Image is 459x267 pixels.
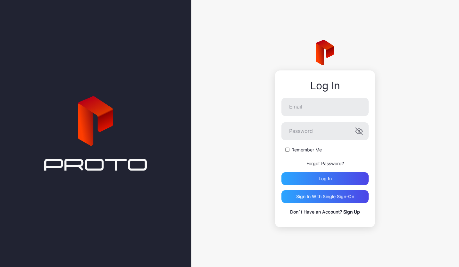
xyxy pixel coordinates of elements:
[281,172,369,185] button: Log in
[281,98,369,116] input: Email
[296,194,354,199] div: Sign in With Single Sign-On
[343,209,360,214] a: Sign Up
[281,122,369,140] input: Password
[281,190,369,203] button: Sign in With Single Sign-On
[281,208,369,216] p: Don`t Have an Account?
[355,127,363,135] button: Password
[319,176,332,181] div: Log in
[291,147,322,153] label: Remember Me
[306,161,344,166] a: Forgot Password?
[281,80,369,92] div: Log In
